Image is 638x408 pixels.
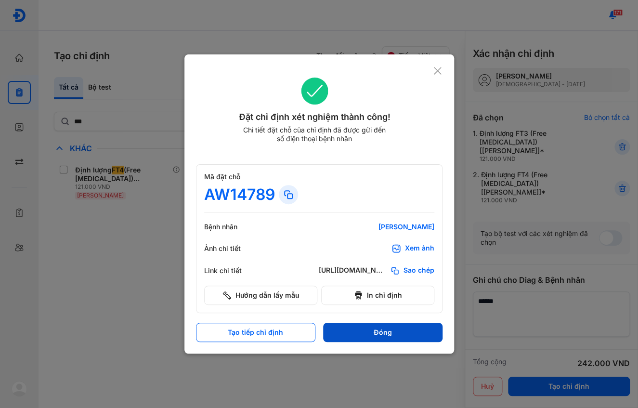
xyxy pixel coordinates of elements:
div: [PERSON_NAME] [319,223,434,231]
button: Hướng dẫn lấy mẫu [204,286,317,305]
div: Xem ảnh [405,244,434,253]
div: Đặt chỉ định xét nghiệm thành công! [196,110,433,124]
div: [URL][DOMAIN_NAME] [319,266,386,276]
div: Ảnh chi tiết [204,244,262,253]
div: AW14789 [204,185,275,204]
div: Link chi tiết [204,266,262,275]
div: Bệnh nhân [204,223,262,231]
span: Sao chép [404,266,434,276]
div: Mã đặt chỗ [204,172,434,181]
div: Chi tiết đặt chỗ của chỉ định đã được gửi đến số điện thoại bệnh nhân [239,126,390,143]
button: In chỉ định [321,286,434,305]
button: Đóng [323,323,443,342]
button: Tạo tiếp chỉ định [196,323,315,342]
